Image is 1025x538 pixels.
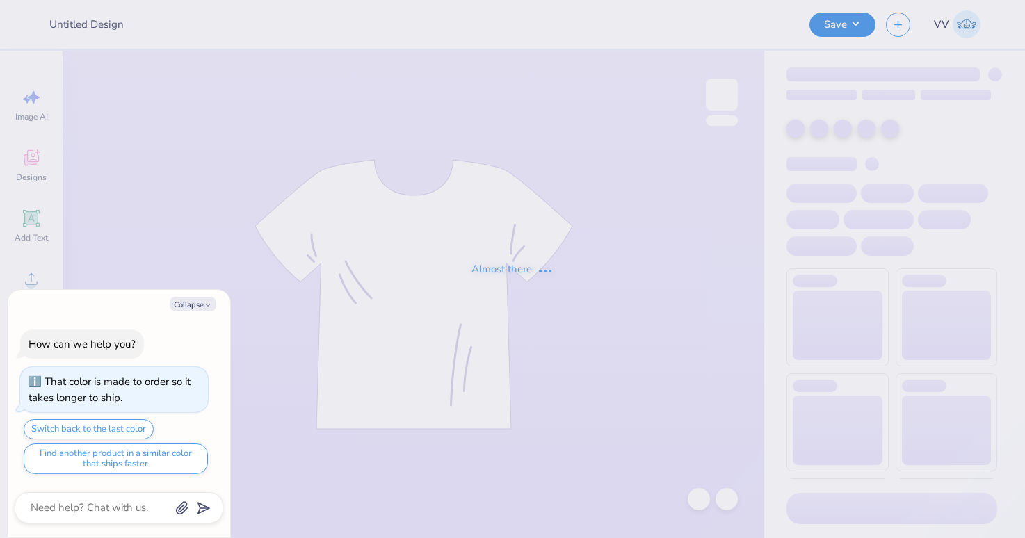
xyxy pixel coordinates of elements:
[24,443,208,474] button: Find another product in a similar color that ships faster
[29,375,191,405] div: That color is made to order so it takes longer to ship.
[29,337,136,351] div: How can we help you?
[24,419,154,439] button: Switch back to the last color
[471,261,554,277] div: Almost there
[170,297,216,311] button: Collapse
